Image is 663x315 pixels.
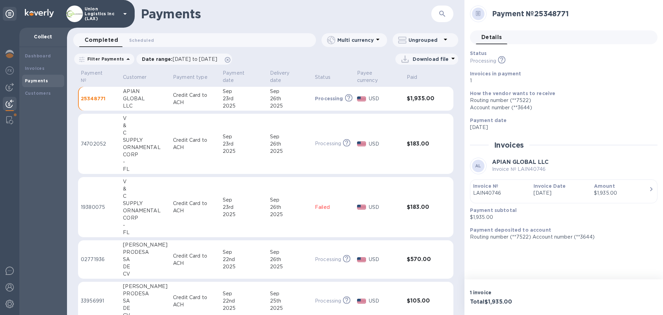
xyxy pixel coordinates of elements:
p: Processing [315,297,341,305]
span: [DATE] to [DATE] [173,56,217,62]
div: 26th [270,204,310,211]
span: Delivery date [270,70,310,84]
div: 2025 [270,305,310,312]
b: APIAN GLOBAL LLC [492,159,549,165]
p: Customer [123,74,146,81]
h2: Payment № 25348771 [492,9,652,18]
p: Filter Payments [85,56,124,62]
p: Payment date [223,70,255,84]
div: 2025 [270,211,310,218]
span: Status [315,74,339,81]
p: 33956991 [81,297,117,305]
p: [DATE] [534,189,588,197]
div: V [123,178,167,185]
div: SUPPLY [123,137,167,144]
span: Details [481,33,502,42]
div: 2025 [270,263,310,270]
div: - [123,158,167,166]
div: - [123,222,167,229]
p: Union Logistics Inc (LAX) [85,7,119,21]
p: Status [315,74,330,81]
div: ORNAMENTAL [123,207,167,214]
p: Payee currency [357,70,392,84]
div: 2025 [223,305,264,312]
div: Account number (**3644) [470,104,652,111]
p: Processing [315,140,341,147]
p: Credit Card to ACH [173,294,217,308]
div: [PERSON_NAME] [123,283,167,290]
p: USD [369,140,401,148]
p: Processing [315,95,343,102]
h3: Total $1,935.00 [470,299,561,305]
div: Sep [270,290,310,297]
div: $1,935.00 [594,189,649,197]
div: Sep [223,196,264,204]
b: Payment subtotal [470,207,517,213]
p: 74702052 [81,140,117,148]
p: Multi currency [337,37,374,44]
b: Payment deposited to account [470,227,551,233]
span: Payment № [81,70,117,84]
img: USD [357,205,366,210]
b: Invoice Date [534,183,566,189]
div: Routing number (**7522) [470,97,652,104]
div: Sep [223,249,264,256]
div: 23rd [223,140,264,148]
b: Status [470,50,487,56]
img: Foreign exchange [6,66,14,75]
span: Customer [123,74,155,81]
p: USD [369,256,401,263]
div: SA [123,256,167,263]
div: 2025 [270,148,310,155]
b: Payment date [470,118,507,123]
p: Credit Card to ACH [173,252,217,267]
div: PRODESA [123,249,167,256]
div: Sep [270,88,310,95]
h3: $105.00 [407,298,440,304]
p: Credit Card to ACH [173,92,217,106]
div: Unpin categories [3,7,17,21]
img: USD [357,257,366,262]
b: Invoice № [473,183,498,189]
h3: $183.00 [407,141,440,147]
b: Invoices in payment [470,71,521,76]
p: 19380075 [81,204,117,211]
div: 2025 [223,148,264,155]
p: Credit Card to ACH [173,200,217,214]
p: Download file [413,56,449,63]
p: Payment № [81,70,108,84]
div: V [123,115,167,122]
div: LLC [123,102,167,110]
h2: Invoices [494,141,524,149]
div: 26th [270,95,310,102]
div: 26th [270,256,310,263]
div: & [123,122,167,129]
div: 22nd [223,256,264,263]
div: PRODESA [123,290,167,297]
p: Paid [407,74,417,81]
div: ORNAMENTAL [123,144,167,151]
p: Routing number (**7522) Account number (**3644) [470,233,652,241]
p: Processing [315,256,341,263]
div: FL [123,229,167,236]
b: Amount [594,183,615,189]
p: Delivery date [270,70,301,84]
div: Sep [223,88,264,95]
p: Failed [315,204,352,211]
b: Invoices [25,66,45,71]
p: Processing [470,57,496,65]
b: Payments [25,78,48,83]
button: Invoice №LAIN40746Invoice Date[DATE]Amount$1,935.00 [470,179,657,203]
div: 22nd [223,297,264,305]
div: 23rd [223,95,264,102]
div: 2025 [223,263,264,270]
div: Date range:[DATE] to [DATE] [136,54,232,65]
p: Ungrouped [409,37,441,44]
div: Sep [223,133,264,140]
h3: $183.00 [407,204,440,211]
p: Credit Card to ACH [173,137,217,151]
b: AL [475,163,481,168]
div: SUPPLY [123,200,167,207]
div: 26th [270,140,310,148]
img: Logo [25,9,54,17]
